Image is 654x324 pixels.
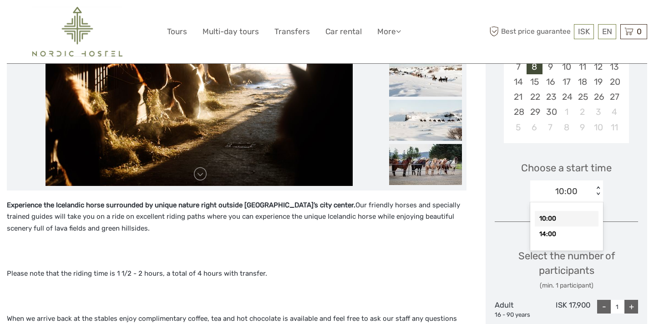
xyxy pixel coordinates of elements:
div: Choose Saturday, September 20th, 2025 [606,74,622,89]
button: Open LiveChat chat widget [105,14,116,25]
div: Choose Monday, September 22nd, 2025 [527,89,542,104]
div: - [597,300,611,314]
div: Choose Thursday, September 11th, 2025 [574,59,590,74]
div: Choose Thursday, September 18th, 2025 [574,74,590,89]
img: 2454-61f15230-a6bf-4303-aa34-adabcbdb58c5_logo_big.png [32,7,122,57]
p: We're away right now. Please check back later! [13,16,103,23]
div: Choose Friday, September 12th, 2025 [590,59,606,74]
span: ISK [578,27,590,36]
span: Choose a start time [521,161,612,175]
div: Choose Thursday, October 9th, 2025 [574,120,590,135]
div: Choose Monday, October 6th, 2025 [527,120,542,135]
p: Please note that the riding time is 1 1/2 - 2 hours, a total of 4 hours with transfer. [7,268,466,280]
a: Car rental [325,25,362,38]
div: Choose Sunday, September 7th, 2025 [510,59,526,74]
div: Choose Sunday, September 14th, 2025 [510,74,526,89]
a: Tours [167,25,187,38]
div: Choose Monday, September 15th, 2025 [527,74,542,89]
div: Choose Sunday, October 5th, 2025 [510,120,526,135]
span: 0 [635,27,643,36]
div: + [624,300,638,314]
div: Choose Wednesday, September 17th, 2025 [558,74,574,89]
div: Choose Tuesday, October 7th, 2025 [542,120,558,135]
div: Choose Monday, September 29th, 2025 [527,104,542,119]
div: Choose Tuesday, September 30th, 2025 [542,104,558,119]
div: 14:00 [535,226,598,242]
div: Choose Sunday, September 21st, 2025 [510,89,526,104]
div: Choose Thursday, September 25th, 2025 [574,89,590,104]
img: cb1cdbe665f14f5fbe86366373b43532_slider_thumbnail.jpeg [389,56,462,97]
div: Choose Friday, September 19th, 2025 [590,74,606,89]
a: More [377,25,401,38]
div: (min. 1 participant) [495,281,638,290]
div: Choose Monday, September 8th, 2025 [527,59,542,74]
div: EN [598,24,616,39]
div: month 2025-09 [507,44,626,135]
img: a585d02794d44b9ea23518519b63f19e_slider_thumbnail.jpeg [389,100,462,141]
div: Adult [495,300,542,319]
a: Transfers [274,25,310,38]
div: Choose Saturday, October 4th, 2025 [606,104,622,119]
span: Best price guarantee [487,24,572,39]
div: Choose Friday, October 10th, 2025 [590,120,606,135]
div: Choose Friday, September 26th, 2025 [590,89,606,104]
div: Choose Tuesday, September 16th, 2025 [542,74,558,89]
strong: Experience the Icelandic horse surrounded by unique nature right outside [GEOGRAPHIC_DATA]’s city... [7,201,355,209]
div: Choose Wednesday, September 10th, 2025 [558,59,574,74]
div: Select the number of participants [495,249,638,290]
div: Choose Saturday, September 13th, 2025 [606,59,622,74]
a: Multi-day tours [203,25,259,38]
div: ISK 17,900 [542,300,590,319]
div: Choose Friday, October 3rd, 2025 [590,104,606,119]
div: Choose Thursday, October 2nd, 2025 [574,104,590,119]
div: Choose Saturday, September 27th, 2025 [606,89,622,104]
p: Our friendly horses and specially trained guides will take you on a ride on excellent riding path... [7,200,466,235]
div: < > [594,186,602,196]
div: 10:00 [555,185,578,197]
div: Choose Tuesday, September 9th, 2025 [542,59,558,74]
img: cfe9a367f4c14afcbeb1aad049829e4a_slider_thumbnail.jpeg [389,144,462,185]
div: Choose Saturday, October 11th, 2025 [606,120,622,135]
div: 10:00 [535,211,598,226]
div: Choose Tuesday, September 23rd, 2025 [542,89,558,104]
div: 16 - 90 years [495,311,542,319]
div: Choose Wednesday, September 24th, 2025 [558,89,574,104]
div: Choose Wednesday, October 8th, 2025 [558,120,574,135]
div: Choose Wednesday, October 1st, 2025 [558,104,574,119]
div: Choose Sunday, September 28th, 2025 [510,104,526,119]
